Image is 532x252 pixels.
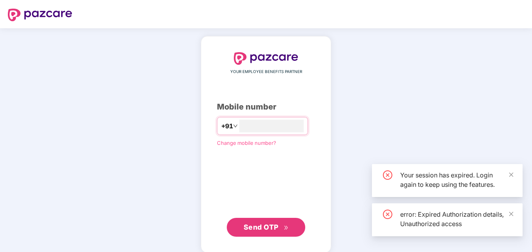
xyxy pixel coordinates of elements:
span: close [508,211,514,217]
div: Your session has expired. Login again to keep using the features. [400,170,513,189]
img: logo [8,9,72,21]
button: Send OTPdouble-right [227,218,305,237]
span: down [233,124,238,128]
div: Mobile number [217,101,315,113]
span: double-right [284,225,289,230]
a: Change mobile number? [217,140,276,146]
span: +91 [221,121,233,131]
span: close [508,172,514,177]
div: error: Expired Authorization details, Unauthorized access [400,210,513,228]
span: close-circle [383,210,392,219]
span: Send OTP [244,223,279,231]
span: YOUR EMPLOYEE BENEFITS PARTNER [230,69,302,75]
span: close-circle [383,170,392,180]
img: logo [234,52,298,65]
